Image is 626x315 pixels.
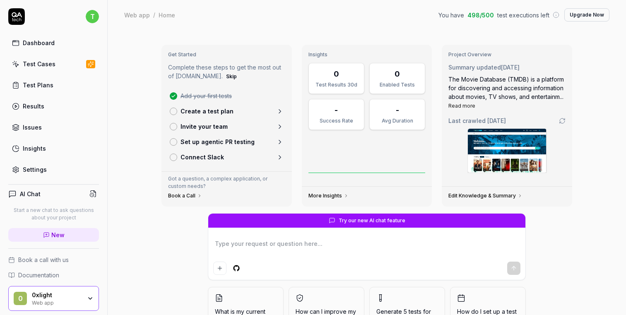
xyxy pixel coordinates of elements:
span: 0 [14,292,27,305]
p: Create a test plan [181,107,234,115]
a: Insights [8,140,99,156]
time: [DATE] [487,117,506,124]
div: Results [23,102,44,111]
div: 0xlight [32,291,82,299]
span: 498 / 500 [467,11,494,19]
div: Avg Duration [375,117,420,125]
a: More Insights [308,192,349,199]
a: Results [8,98,99,114]
h3: Insights [308,51,426,58]
div: Test Plans [23,81,53,89]
span: New [51,231,65,239]
a: Test Plans [8,77,99,93]
div: 0 [395,68,400,79]
p: Invite your team [181,122,228,131]
span: Last crawled [448,116,506,125]
a: New [8,228,99,242]
span: test executions left [497,11,549,19]
p: Start a new chat to ask questions about your project [8,207,99,221]
span: Documentation [18,271,59,279]
img: Screenshot [468,129,547,173]
button: Add attachment [213,262,226,275]
a: Invite your team [166,119,287,134]
h4: AI Chat [20,190,41,198]
div: - [335,104,338,115]
div: / [153,11,155,19]
p: Got a question, a complex application, or custom needs? [168,175,285,190]
div: Home [159,11,175,19]
div: Insights [23,144,46,153]
a: Test Cases [8,56,99,72]
a: Edit Knowledge & Summary [448,192,522,199]
span: t [86,10,99,23]
div: Test Cases [23,60,55,68]
a: Go to crawling settings [559,118,566,124]
button: t [86,8,99,25]
button: Read more [448,102,475,110]
span: You have [438,11,464,19]
button: 00xlightWeb app [8,286,99,311]
a: Book a Call [168,192,202,199]
a: Book a call with us [8,255,99,264]
h3: Project Overview [448,51,566,58]
a: Settings [8,161,99,178]
h3: Get Started [168,51,285,58]
span: The Movie Database (TMDB) is a platform for discovering and accessing information about movies, T... [448,76,564,100]
div: - [396,104,399,115]
span: Summary updated [448,64,501,71]
p: Connect Slack [181,153,224,161]
div: Test Results 30d [314,81,359,89]
a: Connect Slack [166,149,287,165]
span: Book a call with us [18,255,69,264]
a: Issues [8,119,99,135]
time: [DATE] [501,64,520,71]
div: Dashboard [23,38,55,47]
div: Web app [124,11,150,19]
button: Upgrade Now [564,8,609,22]
a: Create a test plan [166,103,287,119]
button: Skip [224,72,238,82]
p: Complete these steps to get the most out of [DOMAIN_NAME]. [168,63,285,82]
div: Success Rate [314,117,359,125]
span: Try our new AI chat feature [339,217,405,224]
div: Issues [23,123,42,132]
div: Settings [23,165,47,174]
a: Set up agentic PR testing [166,134,287,149]
a: Dashboard [8,35,99,51]
div: 0 [334,68,339,79]
div: Enabled Tests [375,81,420,89]
div: Web app [32,299,82,305]
a: Documentation [8,271,99,279]
p: Set up agentic PR testing [181,137,255,146]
